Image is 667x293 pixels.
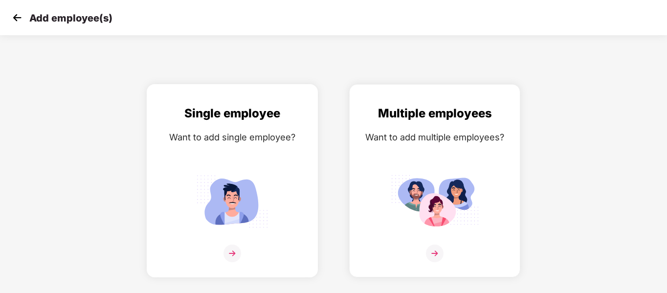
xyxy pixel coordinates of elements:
[188,171,276,232] img: svg+xml;base64,PHN2ZyB4bWxucz0iaHR0cDovL3d3dy53My5vcmcvMjAwMC9zdmciIGlkPSJTaW5nbGVfZW1wbG95ZWUiIH...
[223,245,241,262] img: svg+xml;base64,PHN2ZyB4bWxucz0iaHR0cDovL3d3dy53My5vcmcvMjAwMC9zdmciIHdpZHRoPSIzNiIgaGVpZ2h0PSIzNi...
[157,104,308,123] div: Single employee
[10,10,24,25] img: svg+xml;base64,PHN2ZyB4bWxucz0iaHR0cDovL3d3dy53My5vcmcvMjAwMC9zdmciIHdpZHRoPSIzMCIgaGVpZ2h0PSIzMC...
[359,104,510,123] div: Multiple employees
[391,171,479,232] img: svg+xml;base64,PHN2ZyB4bWxucz0iaHR0cDovL3d3dy53My5vcmcvMjAwMC9zdmciIGlkPSJNdWx0aXBsZV9lbXBsb3llZS...
[426,245,444,262] img: svg+xml;base64,PHN2ZyB4bWxucz0iaHR0cDovL3d3dy53My5vcmcvMjAwMC9zdmciIHdpZHRoPSIzNiIgaGVpZ2h0PSIzNi...
[359,130,510,144] div: Want to add multiple employees?
[157,130,308,144] div: Want to add single employee?
[29,12,112,24] p: Add employee(s)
